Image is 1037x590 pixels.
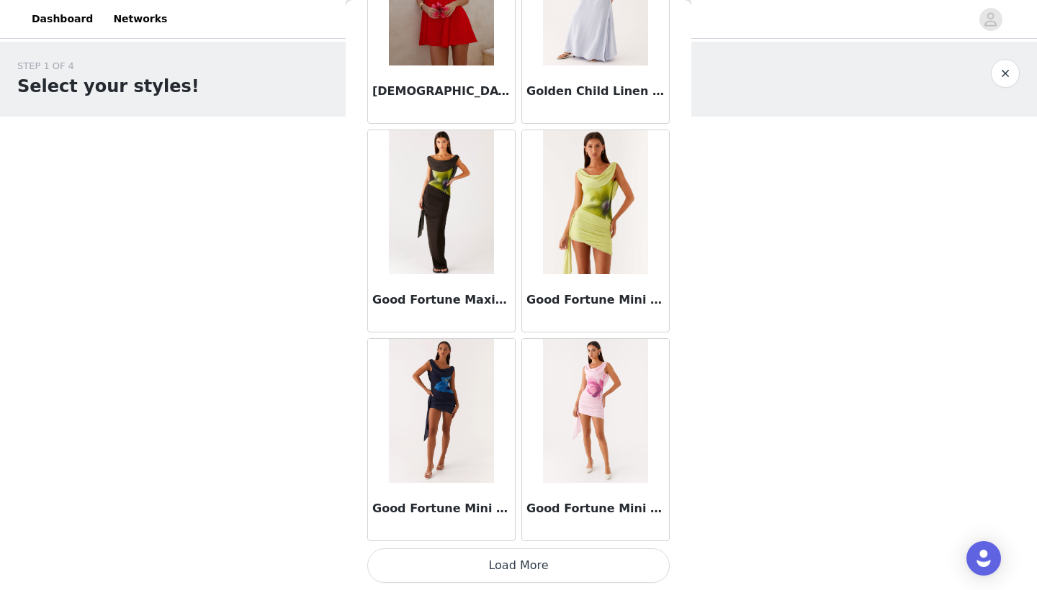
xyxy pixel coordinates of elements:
h3: Golden Child Linen Maxi Dress - Blue [526,83,665,100]
button: Load More [367,548,670,583]
div: avatar [984,8,997,31]
div: STEP 1 OF 4 [17,59,199,73]
h3: Good Fortune Maxi Dress - Lime Flower [372,291,511,309]
h3: [DEMOGRAPHIC_DATA] Hem Mini Dress - Red [372,83,511,100]
h3: Good Fortune Mini Dress - Pink [526,500,665,517]
img: Good Fortune Mini Dress - Pink [543,339,647,483]
img: Good Fortune Maxi Dress - Lime Flower [389,130,494,274]
h3: Good Fortune Mini Dress - Lime [526,291,665,309]
img: Good Fortune Mini Dress - Navy [389,339,493,483]
img: Good Fortune Mini Dress - Lime [543,130,648,274]
a: Networks [104,3,176,35]
h3: Good Fortune Mini Dress - Navy [372,500,511,517]
a: Dashboard [23,3,102,35]
h1: Select your styles! [17,73,199,99]
div: Open Intercom Messenger [966,541,1001,576]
